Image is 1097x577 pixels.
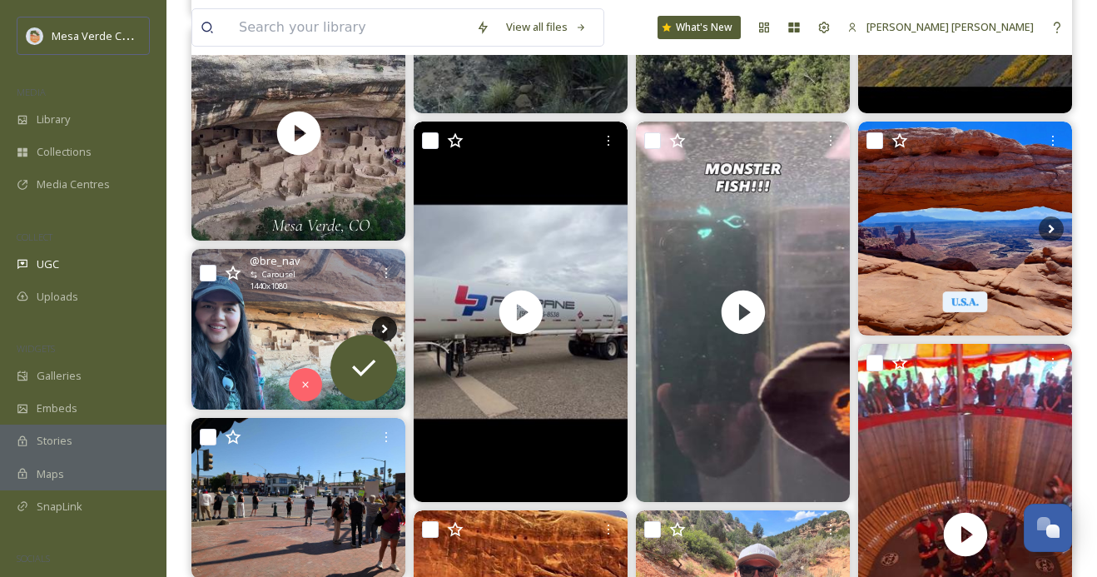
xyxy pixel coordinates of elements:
span: Stories [37,433,72,449]
img: thumbnail [636,122,850,502]
img: Adventuring on repeat 😅 Cuando decidimos explorar el estado 🫣 Rojelio quedó impresionado con la c... [191,249,405,410]
span: Media Centres [37,177,110,192]
span: COLLECT [17,231,52,243]
a: [PERSON_NAME] [PERSON_NAME] [839,11,1042,43]
span: SnapLink [37,499,82,515]
span: SOCIALS [17,552,50,565]
img: thumbnail [414,122,628,502]
span: Carousel [262,269,295,281]
span: Maps [37,466,64,482]
img: U.S.A. Un viaggio indimenticabile nei parchi del sud-ovest degli USA, dove la natura regna incont... [858,122,1072,336]
video: HOME OF THE MONSTER FISH!!!!!#fishhobby #aquariumlife #crabbipattisaquarium #clermont #davenportf... [636,122,850,502]
span: WIDGETS [17,342,55,355]
img: MVC%20SnapSea%20logo%20%281%29.png [27,27,43,44]
span: 1440 x 1080 [250,281,287,292]
span: Library [37,112,70,127]
span: MEDIA [17,86,46,98]
span: Collections [37,144,92,160]
a: What's New [658,16,741,39]
button: Open Chat [1024,504,1072,552]
a: View all files [498,11,595,43]
span: Mesa Verde Country [52,27,154,43]
video: CHECK OUT 👀 THIS BIG BOY! We had the chance to laydown some 19’ graphics for lppropane! 🤗🤗 If you... [414,122,628,502]
img: thumbnail [191,27,405,241]
span: UGC [37,256,59,272]
span: Uploads [37,289,78,305]
span: Embeds [37,400,77,416]
input: Search your library [231,9,468,46]
span: Galleries [37,368,82,384]
span: [PERSON_NAME] [PERSON_NAME] [866,19,1034,34]
span: @ bre_nav [250,253,300,269]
